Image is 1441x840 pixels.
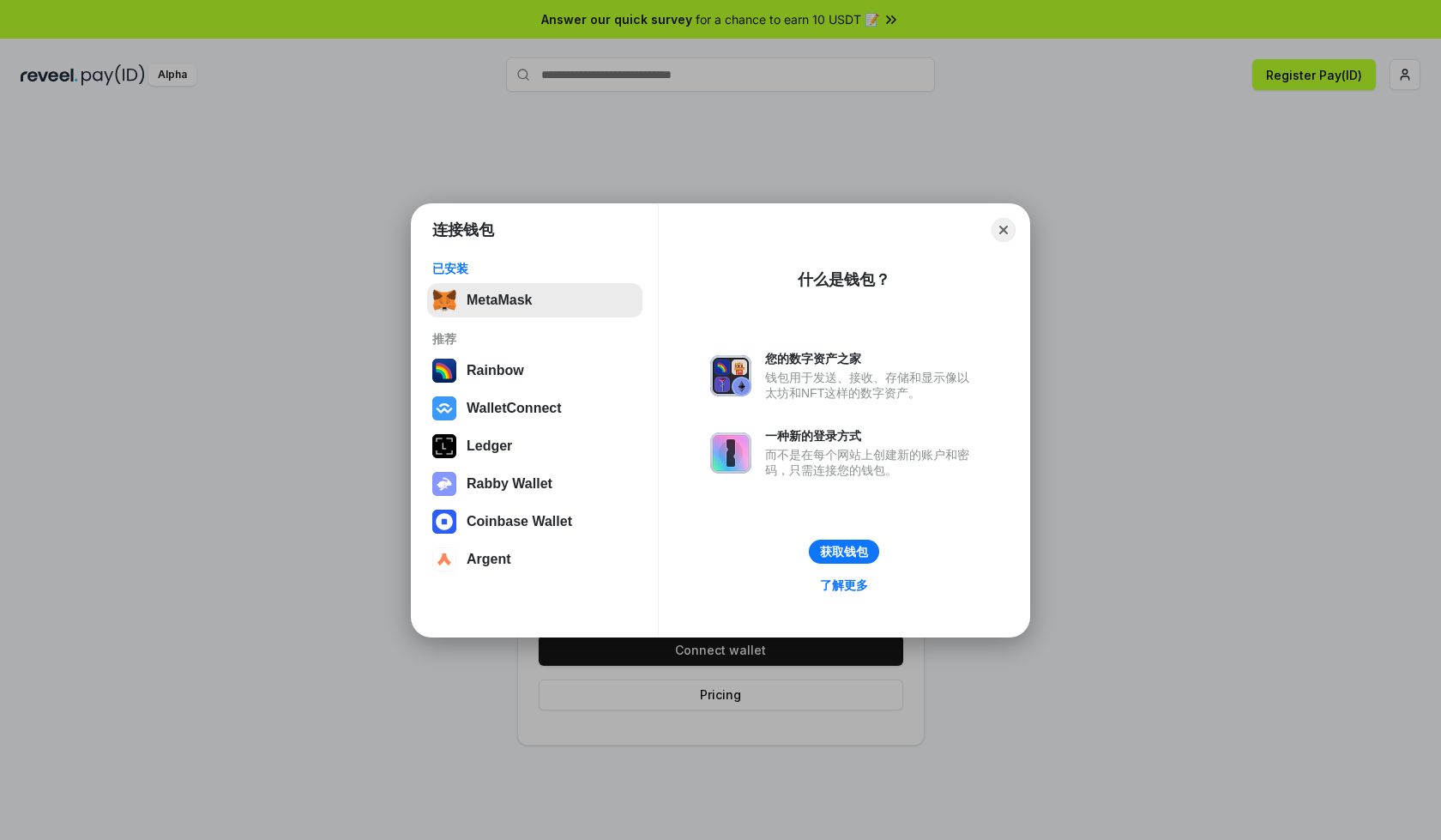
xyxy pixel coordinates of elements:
[992,218,1016,242] button: Close
[427,505,642,539] button: Coinbase Wallet
[820,577,868,593] div: 了解更多
[809,540,879,564] button: 获取钱包
[427,429,642,463] button: Ledger
[820,544,868,559] div: 获取钱包
[765,351,978,366] div: 您的数字资产之家
[765,447,978,478] div: 而不是在每个网站上创建新的账户和密码，只需连接您的钱包。
[765,428,978,444] div: 一种新的登录方式
[467,363,524,378] div: Rainbow
[432,547,456,571] img: svg+xml,%3Csvg%20width%3D%2228%22%20height%3D%2228%22%20viewBox%3D%220%200%2028%2028%22%20fill%3D...
[432,472,456,496] img: svg+xml,%3Csvg%20xmlns%3D%22http%3A%2F%2Fwww.w3.org%2F2000%2Fsvg%22%20fill%3D%22none%22%20viewBox...
[432,396,456,420] img: svg+xml,%3Csvg%20width%3D%2228%22%20height%3D%2228%22%20viewBox%3D%220%200%2028%2028%22%20fill%3D...
[432,220,494,240] h1: 连接钱包
[467,293,532,308] div: MetaMask
[710,355,751,396] img: svg+xml,%3Csvg%20xmlns%3D%22http%3A%2F%2Fwww.w3.org%2F2000%2Fsvg%22%20fill%3D%22none%22%20viewBox...
[427,542,642,577] button: Argent
[427,467,642,501] button: Rabby Wallet
[427,283,642,317] button: MetaMask
[432,331,637,347] div: 推荐
[810,574,878,596] a: 了解更多
[467,438,512,454] div: Ledger
[427,391,642,426] button: WalletConnect
[467,552,511,567] div: Argent
[710,432,751,474] img: svg+xml,%3Csvg%20xmlns%3D%22http%3A%2F%2Fwww.w3.org%2F2000%2Fsvg%22%20fill%3D%22none%22%20viewBox...
[432,434,456,458] img: svg+xml,%3Csvg%20xmlns%3D%22http%3A%2F%2Fwww.w3.org%2F2000%2Fsvg%22%20width%3D%2228%22%20height%3...
[432,288,456,312] img: svg+xml,%3Csvg%20fill%3D%22none%22%20height%3D%2233%22%20viewBox%3D%220%200%2035%2033%22%20width%...
[798,269,890,290] div: 什么是钱包？
[467,476,552,492] div: Rabby Wallet
[765,370,978,401] div: 钱包用于发送、接收、存储和显示像以太坊和NFT这样的数字资产。
[432,261,637,276] div: 已安装
[432,510,456,534] img: svg+xml,%3Csvg%20width%3D%2228%22%20height%3D%2228%22%20viewBox%3D%220%200%2028%2028%22%20fill%3D...
[432,359,456,383] img: svg+xml,%3Csvg%20width%3D%22120%22%20height%3D%22120%22%20viewBox%3D%220%200%20120%20120%22%20fil...
[427,354,642,388] button: Rainbow
[467,401,562,416] div: WalletConnect
[467,514,572,529] div: Coinbase Wallet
